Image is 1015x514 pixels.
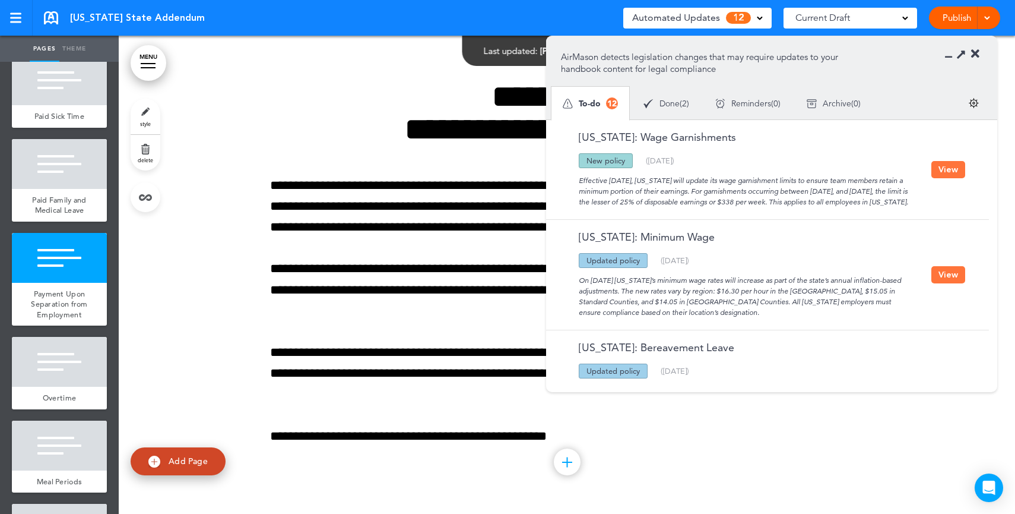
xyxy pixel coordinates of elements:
[938,7,975,29] a: Publish
[563,99,573,109] img: apu_icons_todo.svg
[138,156,153,163] span: delete
[807,99,817,109] img: apu_icons_archive.svg
[643,99,654,109] img: apu_icons_done.svg
[140,120,151,127] span: style
[579,253,648,268] div: Updated policy
[579,364,648,379] div: Updated policy
[561,342,734,353] a: [US_STATE]: Bereavement Leave
[12,471,107,493] a: Meal Periods
[823,99,851,108] span: Archive
[579,99,601,108] span: To-do
[484,46,651,55] div: —
[931,266,965,283] button: View
[561,232,715,242] a: [US_STATE]: Minimum Wage
[131,99,160,134] a: style
[579,153,633,168] div: New policy
[561,132,736,143] a: [US_STATE]: Wage Garnishments
[148,456,160,468] img: add.svg
[726,12,751,24] span: 12
[969,98,979,108] img: settings.svg
[630,88,702,119] div: ( )
[632,10,720,26] span: Automated Updates
[131,45,166,81] a: MENU
[646,157,674,165] div: ( )
[12,105,107,128] a: Paid Sick Time
[561,168,931,207] div: Effective [DATE], [US_STATE] will update its wage garnishment limits to ensure team members retai...
[606,97,618,109] span: 12
[30,36,59,62] a: Pages
[32,195,87,216] span: Paid Family and Medical Leave
[131,447,226,475] a: Add Page
[648,156,672,165] span: [DATE]
[70,11,205,24] span: [US_STATE] State Addendum
[731,99,771,108] span: Reminders
[12,283,107,326] a: Payment Upon Separation from Employment
[773,99,778,108] span: 0
[59,36,89,62] a: Theme
[34,111,84,121] span: Paid Sick Time
[540,45,613,56] span: [PERSON_NAME]
[561,51,856,75] p: AirMason detects legislation changes that may require updates to your handbook content for legal ...
[131,135,160,171] a: delete
[663,366,687,376] span: [DATE]
[659,99,680,108] span: Done
[484,45,538,56] span: Last updated:
[31,289,88,320] span: Payment Upon Separation from Employment
[12,387,107,409] a: Overtime
[682,99,687,108] span: 2
[702,88,794,119] div: ( )
[663,256,687,265] span: [DATE]
[795,10,850,26] span: Current Draft
[931,161,965,178] button: View
[561,268,931,318] div: On [DATE] [US_STATE]’s minimum wage rates will increase as part of the state’s annual inflation-b...
[854,99,858,108] span: 0
[661,257,689,264] div: ( )
[43,393,76,403] span: Overtime
[37,477,83,487] span: Meal Periods
[715,99,725,109] img: apu_icons_remind.svg
[975,474,1003,502] div: Open Intercom Messenger
[169,456,208,466] span: Add Page
[794,88,874,119] div: ( )
[12,189,107,222] a: Paid Family and Medical Leave
[661,367,689,375] div: ( )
